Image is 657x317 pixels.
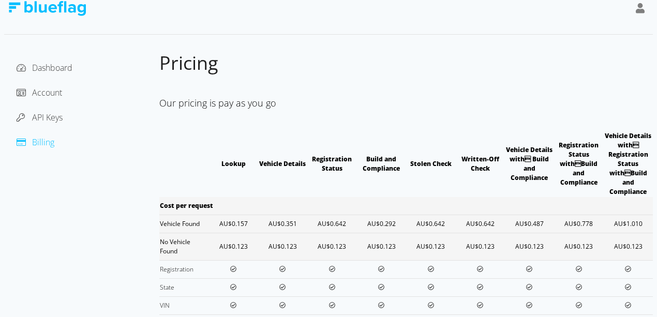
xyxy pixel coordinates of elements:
th: Vehicle Details [258,131,307,197]
td: AU$0.642 [455,215,504,233]
td: AU$0.487 [505,215,554,233]
span: API Keys [32,112,63,123]
th: Vehicle Details with Build and Compliance [505,131,554,197]
th: Vehicle Details with Registration Status withBuild and Compliance [604,131,653,197]
td: AU$1.010 [604,215,653,233]
td: AU$0.123 [208,233,258,260]
td: AU$0.123 [604,233,653,260]
td: No Vehicle Found [159,233,208,260]
td: AU$0.351 [258,215,307,233]
td: AU$0.123 [505,233,554,260]
div: Our pricing is pay as you go [159,92,653,114]
td: AU$0.123 [258,233,307,260]
img: Blue Flag Logo [8,1,86,16]
td: AU$0.123 [357,233,406,260]
a: Account [17,87,62,98]
td: Cost per request [159,197,357,215]
span: Dashboard [32,62,72,73]
td: State [159,278,208,296]
td: AU$0.123 [307,233,356,260]
td: Registration [159,260,208,278]
td: AU$0.157 [208,215,258,233]
a: Billing [17,137,54,148]
th: Build and Compliance [357,131,406,197]
span: Billing [32,137,54,148]
th: Lookup [208,131,258,197]
th: Written-Off Check [455,131,504,197]
a: Dashboard [17,62,72,73]
td: VIN [159,296,208,314]
td: AU$0.123 [406,233,455,260]
td: AU$0.123 [554,233,603,260]
span: Pricing [159,50,218,76]
td: AU$0.292 [357,215,406,233]
th: Stolen Check [406,131,455,197]
td: AU$0.123 [455,233,504,260]
span: Account [32,87,62,98]
td: AU$0.642 [307,215,356,233]
th: Registration Status [307,131,356,197]
td: Vehicle Found [159,215,208,233]
th: Registration Status withBuild and Compliance [554,131,603,197]
td: AU$0.642 [406,215,455,233]
a: API Keys [17,112,63,123]
td: AU$0.778 [554,215,603,233]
